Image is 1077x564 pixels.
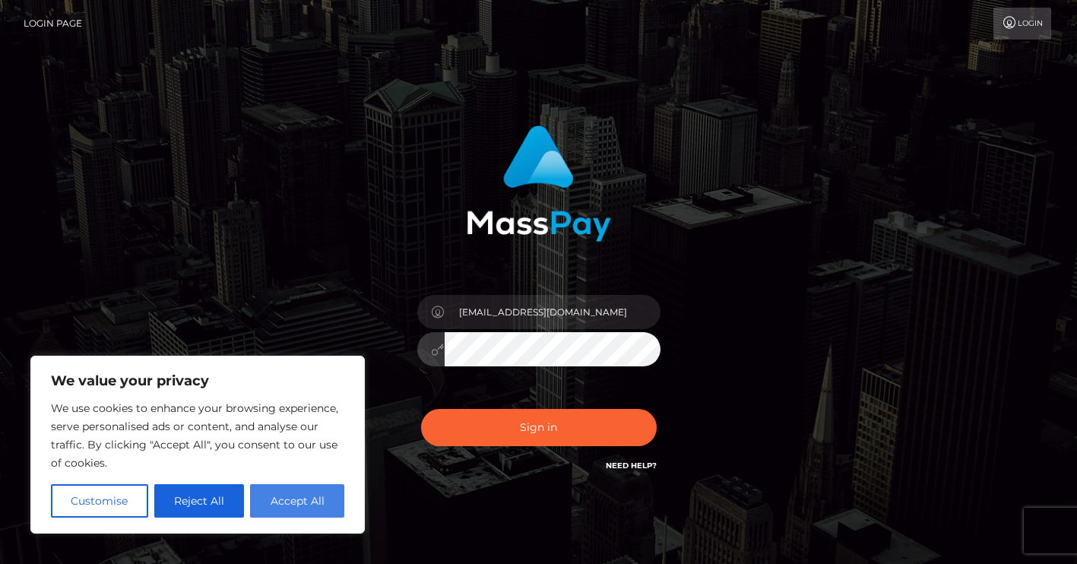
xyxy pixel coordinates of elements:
[421,409,657,446] button: Sign in
[467,125,611,242] img: MassPay Login
[24,8,82,40] a: Login Page
[606,461,657,471] a: Need Help?
[30,356,365,534] div: We value your privacy
[51,399,344,472] p: We use cookies to enhance your browsing experience, serve personalised ads or content, and analys...
[154,484,245,518] button: Reject All
[993,8,1051,40] a: Login
[51,372,344,390] p: We value your privacy
[51,484,148,518] button: Customise
[250,484,344,518] button: Accept All
[445,295,660,329] input: Username...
